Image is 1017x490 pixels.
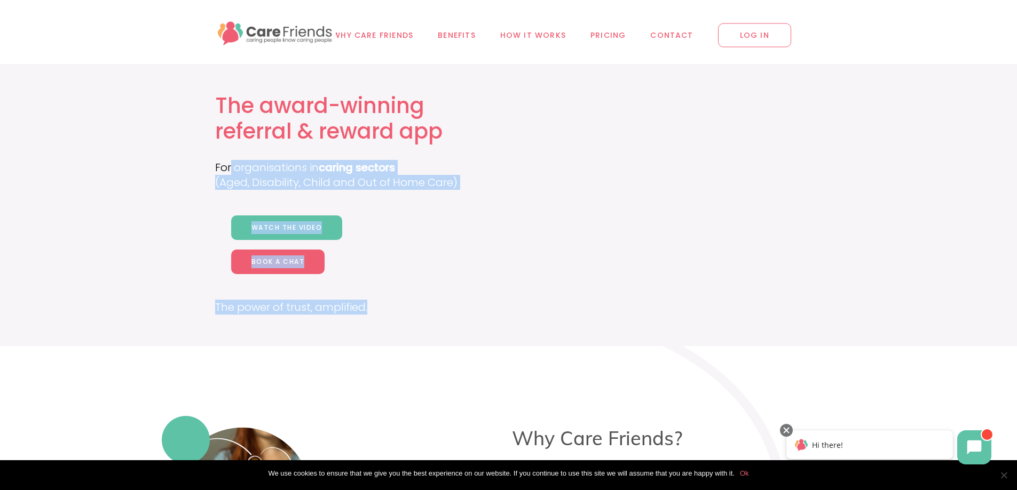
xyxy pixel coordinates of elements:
[438,29,476,42] span: Benefits
[231,250,325,274] a: Book a chat
[740,468,749,479] a: Ok
[998,470,1009,480] span: No
[251,223,322,232] span: Watch the video
[718,23,791,47] span: LOG IN
[215,175,483,190] p: (Aged, Disability, Child and Out of Home Care)
[650,29,693,42] span: Contact
[231,215,343,240] a: Watch the video
[215,300,483,315] p: The power of trust, amplified.
[268,468,734,479] span: We use cookies to ensure that we give you the best experience on our website. If you continue to ...
[251,257,305,266] span: Book a chat
[775,422,1002,475] iframe: Chatbot
[339,427,856,450] h3: Why Care Friends?
[590,29,626,42] span: Pricing
[333,29,413,42] span: Why Care Friends
[215,93,483,144] h1: The award-winning referral & reward app
[215,160,483,175] p: For organisations in
[319,160,395,175] b: caring sectors
[500,29,566,42] span: How it works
